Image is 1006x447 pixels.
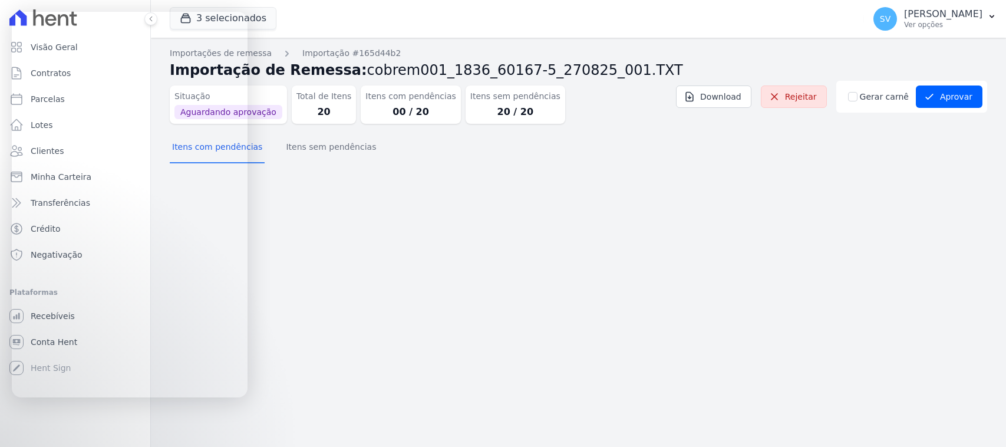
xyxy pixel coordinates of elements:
dd: 20 [296,105,352,119]
button: 3 selecionados [170,7,276,29]
a: Download [676,86,751,108]
a: Visão Geral [5,35,146,59]
a: Negativação [5,243,146,267]
div: Plataformas [9,285,141,300]
a: Lotes [5,113,146,137]
nav: Breadcrumb [170,47,987,60]
span: cobrem001_1836_60167-5_270825_001.TXT [367,62,683,78]
a: Importação #165d44b2 [302,47,401,60]
label: Gerar carnê [860,91,909,103]
a: Clientes [5,139,146,163]
button: Aprovar [916,86,982,108]
a: Rejeitar [761,86,827,108]
button: Itens sem pendências [283,133,378,163]
span: SV [880,15,890,23]
dd: 00 / 20 [365,105,456,119]
dt: Itens com pendências [365,90,456,103]
p: [PERSON_NAME] [904,8,982,20]
p: Ver opções [904,20,982,29]
a: Minha Carteira [5,165,146,189]
iframe: Intercom live chat [12,407,40,435]
a: Crédito [5,217,146,241]
iframe: Intercom live chat [12,12,248,397]
a: Conta Hent [5,330,146,354]
button: SV [PERSON_NAME] Ver opções [864,2,1006,35]
dd: 20 / 20 [470,105,560,119]
a: Contratos [5,61,146,85]
a: Recebíveis [5,304,146,328]
a: Transferências [5,191,146,215]
h2: Importação de Remessa: [170,60,987,81]
dt: Total de Itens [296,90,352,103]
a: Parcelas [5,87,146,111]
dt: Itens sem pendências [470,90,560,103]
